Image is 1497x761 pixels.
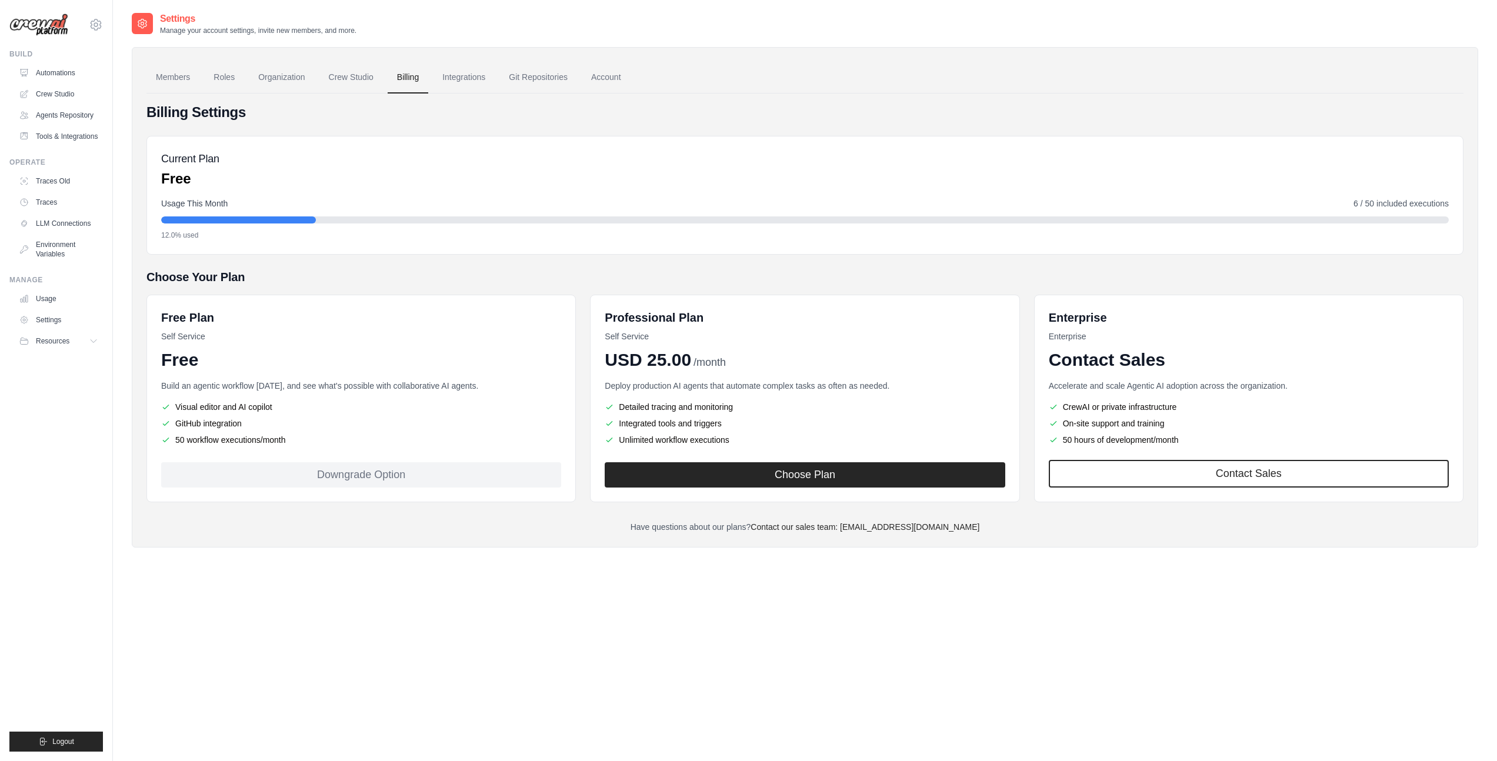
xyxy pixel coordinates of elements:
[605,331,1005,342] p: Self Service
[14,172,103,191] a: Traces Old
[605,401,1005,413] li: Detailed tracing and monitoring
[9,14,68,36] img: Logo
[605,434,1005,446] li: Unlimited workflow executions
[146,269,1463,285] h5: Choose Your Plan
[14,235,103,263] a: Environment Variables
[14,127,103,146] a: Tools & Integrations
[161,198,228,209] span: Usage This Month
[751,522,979,532] a: Contact our sales team: [EMAIL_ADDRESS][DOMAIN_NAME]
[161,331,561,342] p: Self Service
[161,169,219,188] p: Free
[1049,401,1449,413] li: CrewAI or private infrastructure
[14,64,103,82] a: Automations
[605,309,704,326] h6: Professional Plan
[52,737,74,746] span: Logout
[9,49,103,59] div: Build
[14,214,103,233] a: LLM Connections
[1353,198,1449,209] span: 6 / 50 included executions
[161,231,198,240] span: 12.0% used
[161,151,219,167] h5: Current Plan
[160,26,356,35] p: Manage your account settings, invite new members, and more.
[14,311,103,329] a: Settings
[14,85,103,104] a: Crew Studio
[161,380,561,392] p: Build an agentic workflow [DATE], and see what's possible with collaborative AI agents.
[1049,460,1449,488] a: Contact Sales
[146,103,1463,122] h4: Billing Settings
[1049,309,1449,326] h6: Enterprise
[582,62,631,94] a: Account
[1438,705,1497,761] iframe: Chat Widget
[319,62,383,94] a: Crew Studio
[605,418,1005,429] li: Integrated tools and triggers
[1049,434,1449,446] li: 50 hours of development/month
[146,62,199,94] a: Members
[14,332,103,351] button: Resources
[499,62,577,94] a: Git Repositories
[605,349,691,371] span: USD 25.00
[36,336,69,346] span: Resources
[161,418,561,429] li: GitHub integration
[14,193,103,212] a: Traces
[388,62,428,94] a: Billing
[204,62,244,94] a: Roles
[161,349,561,371] div: Free
[1049,380,1449,392] p: Accelerate and scale Agentic AI adoption across the organization.
[1049,349,1449,371] div: Contact Sales
[9,275,103,285] div: Manage
[161,401,561,413] li: Visual editor and AI copilot
[161,434,561,446] li: 50 workflow executions/month
[14,106,103,125] a: Agents Repository
[14,289,103,308] a: Usage
[161,309,214,326] h6: Free Plan
[9,732,103,752] button: Logout
[694,355,726,371] span: /month
[605,462,1005,488] button: Choose Plan
[249,62,314,94] a: Organization
[1049,331,1449,342] p: Enterprise
[1049,418,1449,429] li: On-site support and training
[433,62,495,94] a: Integrations
[605,380,1005,392] p: Deploy production AI agents that automate complex tasks as often as needed.
[161,462,561,488] div: Downgrade Option
[146,521,1463,533] p: Have questions about our plans?
[160,12,356,26] h2: Settings
[9,158,103,167] div: Operate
